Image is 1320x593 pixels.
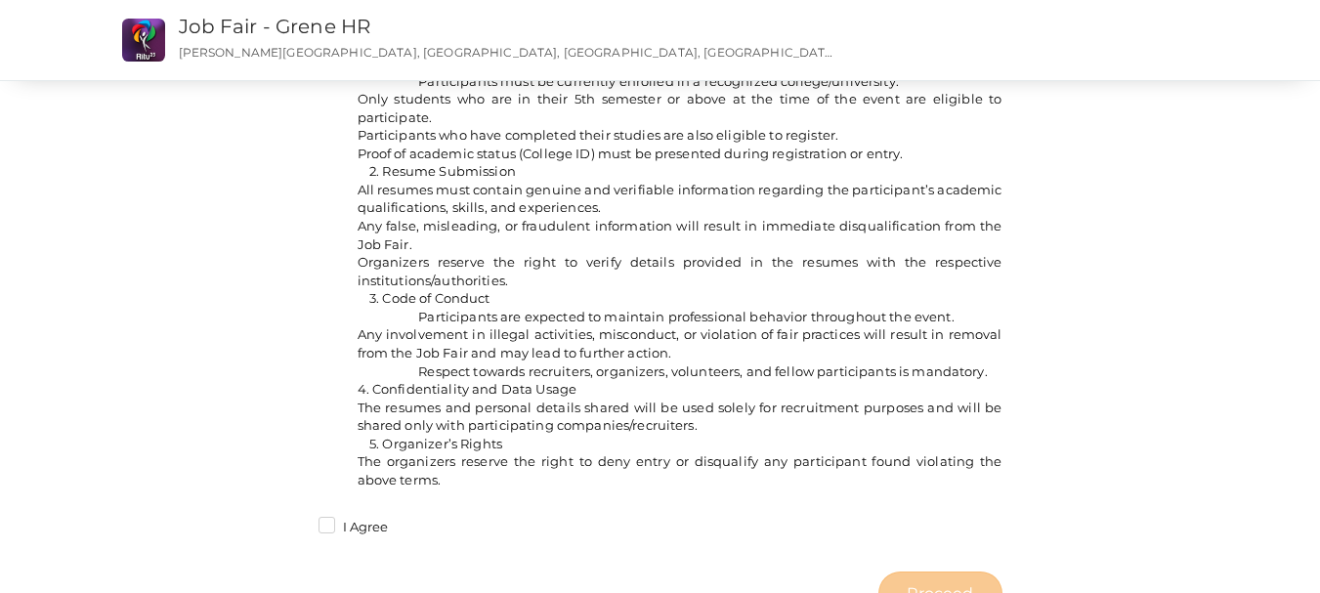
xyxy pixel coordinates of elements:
a: Job Fair - Grene HR [179,15,371,38]
span: 3. Code of Conduct [369,290,490,306]
li: 4. Confidentiality and Data Usage [358,380,1002,399]
li: The organizers reserve the right to deny entry or disqualify any participant found violating the ... [358,452,1002,488]
img: CS2O7UHK_small.png [122,19,165,62]
span: 5. Organizer’s Rights [369,436,502,451]
li: Organizers reserve the right to verify details provided in the resumes with the respective instit... [358,253,1002,289]
span: 2. Resume Submission [369,163,516,179]
li: Participants who have completed their studies are also eligible to register. [358,126,1002,145]
label: I Agree [319,518,389,537]
span: Participants are expected to maintain professional behavior throughout the event. [418,309,954,324]
span: Participants must be currently enrolled in a recognized college/university. [418,73,899,89]
li: Only students who are in their 5th semester or above at the time of the event are eligible to par... [358,90,1002,126]
li: Proof of academic status (College ID) must be presented during registration or entry. [358,145,1002,163]
li: The resumes and personal details shared will be used solely for recruitment purposes and will be ... [358,399,1002,435]
li: All resumes must contain genuine and verifiable information regarding the participant’s academic ... [358,181,1002,217]
li: Any false, misleading, or fraudulent information will result in immediate disqualification from t... [358,217,1002,253]
p: [PERSON_NAME][GEOGRAPHIC_DATA], [GEOGRAPHIC_DATA], [GEOGRAPHIC_DATA], [GEOGRAPHIC_DATA], [GEOGRAP... [179,44,839,61]
li: Any involvement in illegal activities, misconduct, or violation of fair practices will result in ... [358,325,1002,361]
span: Respect towards recruiters, organizers, volunteers, and fellow participants is mandatory. [418,363,987,379]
